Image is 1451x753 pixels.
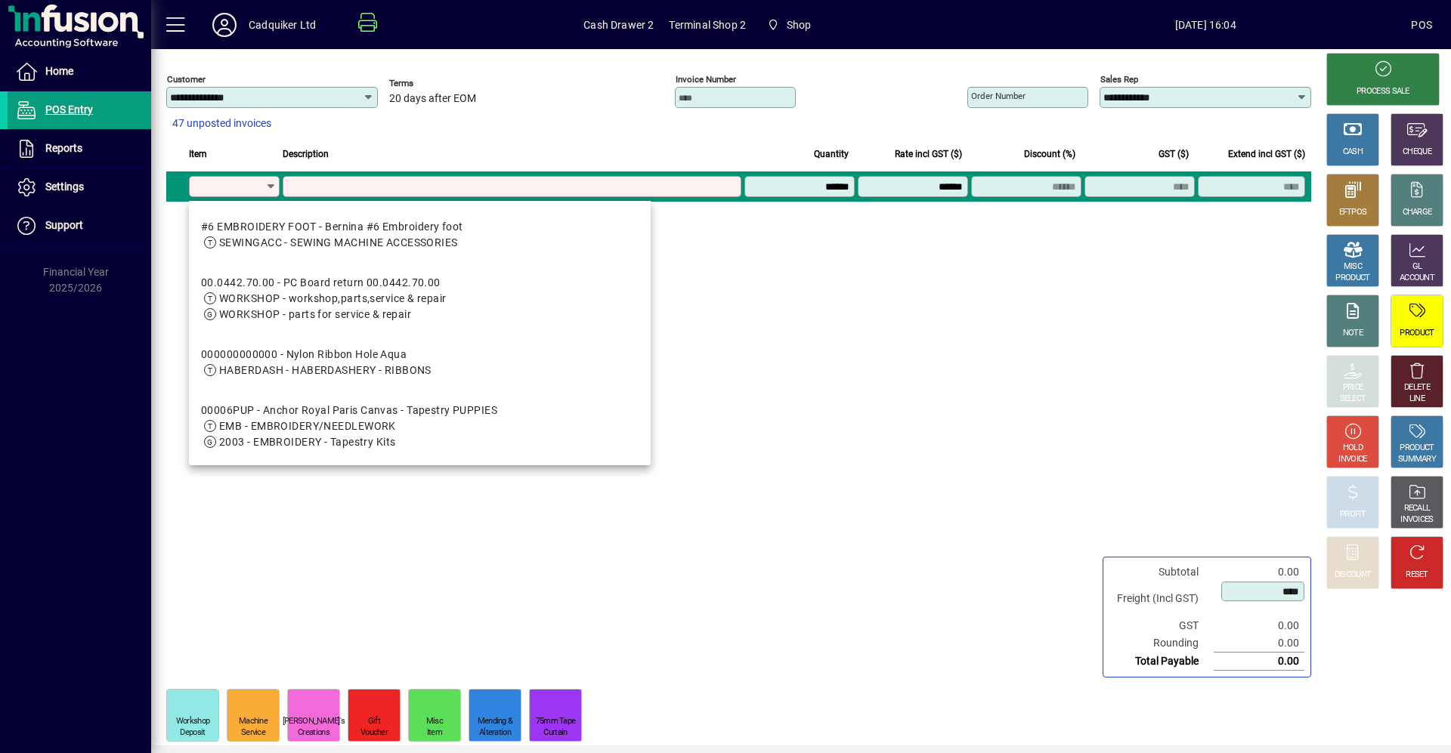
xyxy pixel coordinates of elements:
div: EFTPOS [1339,207,1367,218]
div: Item [427,727,442,739]
div: NOTE [1343,328,1363,339]
span: Support [45,219,83,231]
div: Creations [298,727,329,739]
span: Shop [761,11,817,39]
span: 47 unposted invoices [172,116,271,131]
div: Service [241,727,265,739]
div: POS [1411,13,1432,37]
div: Voucher [360,727,388,739]
div: HOLD [1343,443,1363,454]
div: 000000000000 - Nylon Ribbon Hole Aqua [201,347,432,363]
div: Workshop [176,716,209,727]
span: Terms [389,79,480,88]
div: ACCOUNT [1400,273,1434,284]
td: Freight (Incl GST) [1109,581,1214,617]
span: Terminal Shop 2 [669,13,746,37]
span: Extend incl GST ($) [1228,146,1305,162]
a: Reports [8,130,151,168]
div: DISCOUNT [1335,569,1371,581]
div: Machine [239,716,268,727]
td: 0.00 [1214,617,1304,634]
div: PROCESS SALE [1357,86,1409,97]
span: Shop [787,13,812,37]
div: Alteration [479,727,511,739]
div: CHARGE [1403,207,1432,218]
div: PRODUCT [1335,273,1369,284]
div: PRICE [1343,382,1363,393]
span: Reports [45,142,82,154]
div: RESET [1406,569,1428,581]
span: SEWINGACC - SEWING MACHINE ACCESSORIES [219,236,458,248]
div: SUMMARY [1398,454,1436,465]
a: Settings [8,168,151,206]
td: Total Payable [1109,653,1214,671]
div: INVOICES [1400,514,1433,526]
div: [PERSON_NAME]'s [283,716,345,727]
span: WORKSHOP - parts for service & repair [219,308,411,320]
span: Home [45,65,73,77]
td: GST [1109,617,1214,634]
span: POS Entry [45,103,93,116]
span: [DATE] 16:04 [1000,13,1411,37]
td: 0.00 [1214,653,1304,671]
div: Mending & [478,716,513,727]
div: PROFIT [1340,509,1366,520]
div: Curtain [543,727,567,739]
div: GL [1412,261,1422,273]
a: Support [8,207,151,245]
span: HABERDASH - HABERDASHERY - RIBBONS [219,364,432,376]
mat-option: 000000000000 - Nylon Ribbon Hole Aqua [189,335,651,390]
mat-option: 001-FERNF - FABRIC - Cotton 112cm 001 Fernf Stories & Songbird [189,462,651,534]
div: SELECT [1340,393,1366,405]
span: Cash Drawer 2 [583,13,654,37]
div: 75mm Tape [536,716,576,727]
mat-label: Order number [971,91,1026,101]
div: RECALL [1404,503,1431,514]
div: LINE [1409,393,1425,405]
mat-option: 00006PUP - Anchor Royal Paris Canvas - Tapestry PUPPIES [189,390,651,462]
td: Subtotal [1109,563,1214,581]
div: 00.0442.70.00 - PC Board return 00.0442.70.00 [201,275,446,291]
span: 20 days after EOM [389,93,476,105]
mat-label: Invoice number [676,74,736,85]
span: WORKSHOP - workshop,parts,service & repair [219,292,446,304]
span: Discount (%) [1024,146,1075,162]
div: PRODUCT [1400,443,1434,454]
button: Profile [200,11,249,39]
div: INVOICE [1338,454,1366,465]
span: Quantity [814,146,849,162]
span: Rate incl GST ($) [895,146,962,162]
mat-label: Sales rep [1100,74,1138,85]
span: GST ($) [1159,146,1189,162]
mat-option: #6 EMBROIDERY FOOT - Bernina #6 Embroidery foot [189,207,651,263]
span: Item [189,146,207,162]
div: Gift [368,716,380,727]
td: 0.00 [1214,634,1304,653]
span: 2003 - EMBROIDERY - Tapestry Kits [219,436,395,448]
div: CHEQUE [1403,147,1431,158]
div: Misc [426,716,443,727]
div: PRODUCT [1400,328,1434,339]
div: #6 EMBROIDERY FOOT - Bernina #6 Embroidery foot [201,219,463,235]
div: 00006PUP - Anchor Royal Paris Canvas - Tapestry PUPPIES [201,403,497,418]
div: Deposit [180,727,205,739]
span: Description [283,146,329,162]
td: Rounding [1109,634,1214,653]
div: MISC [1344,261,1362,273]
td: 0.00 [1214,563,1304,581]
div: CASH [1343,147,1363,158]
div: DELETE [1404,382,1430,393]
a: Home [8,53,151,91]
button: 47 unposted invoices [166,110,277,137]
span: Settings [45,181,84,193]
mat-option: 00.0442.70.00 - PC Board return 00.0442.70.00 [189,263,651,335]
div: Cadquiker Ltd [249,13,316,37]
span: EMB - EMBROIDERY/NEEDLEWORK [219,420,396,432]
mat-label: Customer [167,74,206,85]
